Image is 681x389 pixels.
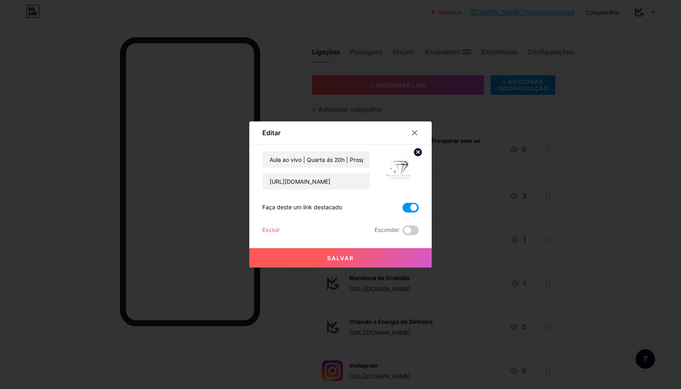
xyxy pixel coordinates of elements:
font: Esconder [375,226,399,233]
button: Salvar [249,248,432,268]
font: Faça deste um link destacado [262,204,342,210]
font: Excluir [262,226,280,233]
input: URL [263,173,370,189]
font: Editar [262,129,281,137]
input: Título [263,151,370,168]
img: link_miniatura [380,151,419,190]
font: Salvar [327,255,354,261]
